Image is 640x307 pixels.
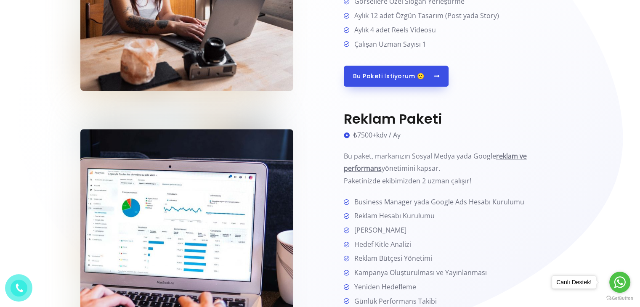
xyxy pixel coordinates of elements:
img: phone.png [13,283,24,294]
span: Reklam Bütçesi Yönetimi [351,252,432,265]
span: Çalışan Uzman Sayısı 1 [351,38,426,51]
h3: Reklam Paketi [344,111,560,127]
span: Aylık 4 adet Reels Videosu [351,24,436,37]
span: Bu Paketi İstiyorum 🙂 [353,73,424,79]
p: Bu paket, markanızın Sosyal Medya yada Google yönetimini kapsar. Paketinizde ekibimizden 2 uzman ... [344,150,560,188]
span: Aylık 12 adet Özgün Tasarım (Post yada Story) [351,10,499,22]
span: Kampanya Oluşturulması ve Yayınlanması [351,267,487,279]
a: Bu Paketi İstiyorum 🙂 [344,66,449,87]
span: Yeniden Hedefleme [351,281,416,294]
span: Hedef Kitle Analizi [351,238,411,251]
span: [PERSON_NAME] [351,224,406,237]
a: Go to GetButton.io website [606,296,633,301]
span: Reklam Hesabı Kurulumu [351,210,435,222]
a: Go to whatsapp [609,272,630,293]
span: Business Manager yada Google Ads Hesabı Kurulumu [351,196,524,209]
a: Canlı Destek! [552,275,596,289]
span: ₺7500+kdv / Ay [351,129,401,142]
